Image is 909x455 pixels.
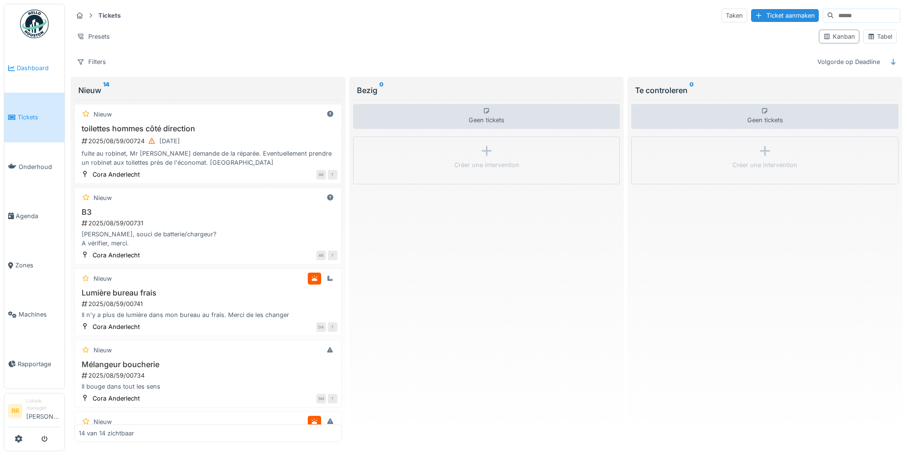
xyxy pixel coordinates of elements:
[18,360,61,369] span: Rapportage
[19,162,61,171] span: Onderhoud
[353,104,620,129] div: Geen tickets
[823,32,855,41] div: Kanban
[721,9,747,22] div: Taken
[79,382,337,391] div: Il bouge dans tout les sens
[15,261,61,270] span: Zones
[316,394,326,403] div: SM
[79,124,337,133] h3: toilettes hommes côté direction
[316,322,326,332] div: DA
[79,149,337,167] div: fuite au robinet, Mr [PERSON_NAME] demande de la réparée. Eventuellement prendre un robinet aux t...
[79,230,337,248] div: [PERSON_NAME], souci de batterie/chargeur? A vérifier, merci.
[81,371,337,380] div: 2025/08/59/00734
[635,85,895,96] div: Te controleren
[94,274,112,283] div: Nieuw
[316,251,326,260] div: RR
[79,208,337,217] h3: B3
[94,346,112,355] div: Nieuw
[94,417,112,426] div: Nieuw
[328,394,337,403] div: T
[357,85,616,96] div: Bezig
[631,104,899,129] div: Geen tickets
[79,360,337,369] h3: Mélangeur boucherie
[732,160,797,169] div: Créer une intervention
[4,339,64,389] a: Rapportage
[103,85,109,96] sup: 14
[813,55,884,69] div: Volgorde op Deadline
[20,10,49,38] img: Badge_color-CXgf-gQk.svg
[159,137,180,146] div: [DATE]
[94,110,112,119] div: Nieuw
[81,135,337,147] div: 2025/08/59/00724
[94,193,112,202] div: Nieuw
[379,85,384,96] sup: 0
[17,63,61,73] span: Dashboard
[454,160,519,169] div: Créer une intervention
[26,397,61,412] div: Lokale manager
[79,310,337,319] div: Il n'y a plus de lumière dans mon bureau au frais. Merci de les changer
[18,113,61,122] span: Tickets
[316,170,326,180] div: RR
[751,9,819,22] div: Ticket aanmaken
[4,241,64,290] a: Zones
[8,397,61,427] a: RR Lokale manager[PERSON_NAME]
[93,394,140,403] div: Cora Anderlecht
[4,43,64,93] a: Dashboard
[78,85,338,96] div: Nieuw
[328,170,337,180] div: T
[73,55,110,69] div: Filters
[690,85,694,96] sup: 0
[73,30,114,43] div: Presets
[93,170,140,179] div: Cora Anderlecht
[26,397,61,425] li: [PERSON_NAME]
[93,322,140,331] div: Cora Anderlecht
[94,11,125,20] strong: Tickets
[328,251,337,260] div: T
[93,251,140,260] div: Cora Anderlecht
[4,290,64,339] a: Machines
[19,310,61,319] span: Machines
[8,404,22,418] li: RR
[867,32,892,41] div: Tabel
[16,212,61,221] span: Agenda
[4,191,64,241] a: Agenda
[79,429,134,438] div: 14 van 14 zichtbaar
[328,322,337,332] div: T
[79,288,337,297] h3: Lumière bureau frais
[4,142,64,191] a: Onderhoud
[81,219,337,228] div: 2025/08/59/00731
[81,299,337,308] div: 2025/08/59/00741
[4,93,64,142] a: Tickets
